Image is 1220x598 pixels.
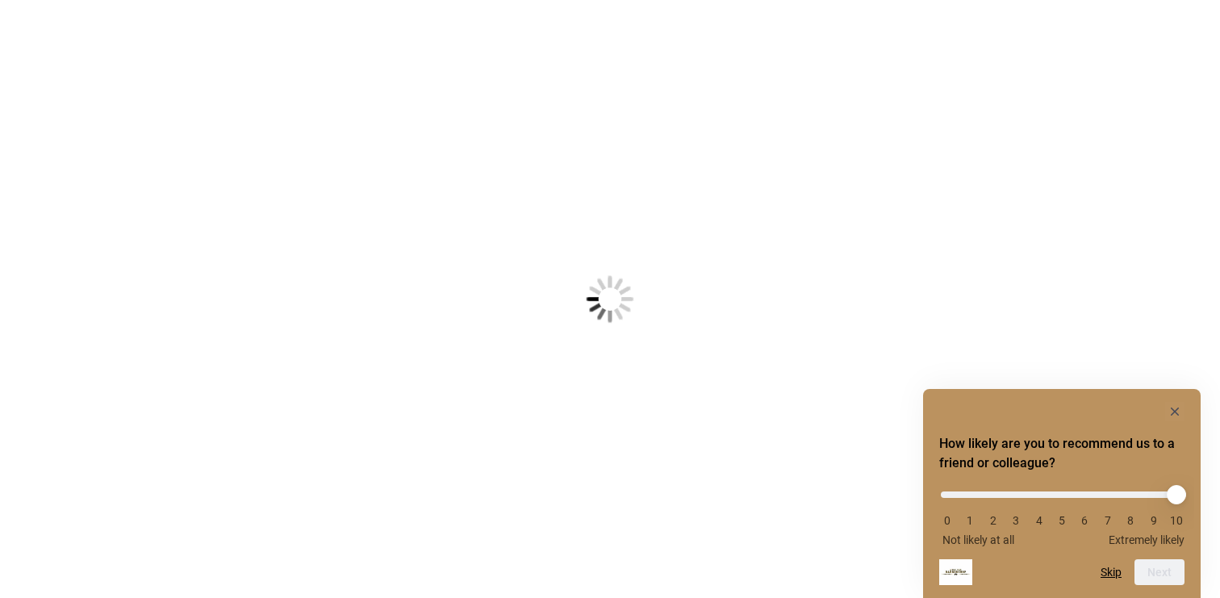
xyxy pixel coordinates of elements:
li: 8 [1122,514,1139,527]
div: How likely are you to recommend us to a friend or colleague? Select an option from 0 to 10, with ... [939,402,1184,585]
button: Skip [1101,566,1122,579]
h2: How likely are you to recommend us to a friend or colleague? Select an option from 0 to 10, with ... [939,434,1184,473]
button: Next question [1134,559,1184,585]
div: How likely are you to recommend us to a friend or colleague? Select an option from 0 to 10, with ... [939,479,1184,546]
li: 10 [1168,514,1184,527]
li: 3 [1008,514,1024,527]
li: 1 [962,514,978,527]
li: 4 [1031,514,1047,527]
li: 7 [1100,514,1116,527]
li: 0 [939,514,955,527]
li: 5 [1054,514,1070,527]
button: Hide survey [1165,402,1184,421]
li: 2 [985,514,1001,527]
li: 6 [1076,514,1093,527]
img: Loading [507,196,713,403]
li: 9 [1146,514,1162,527]
span: Not likely at all [942,533,1014,546]
span: Extremely likely [1109,533,1184,546]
